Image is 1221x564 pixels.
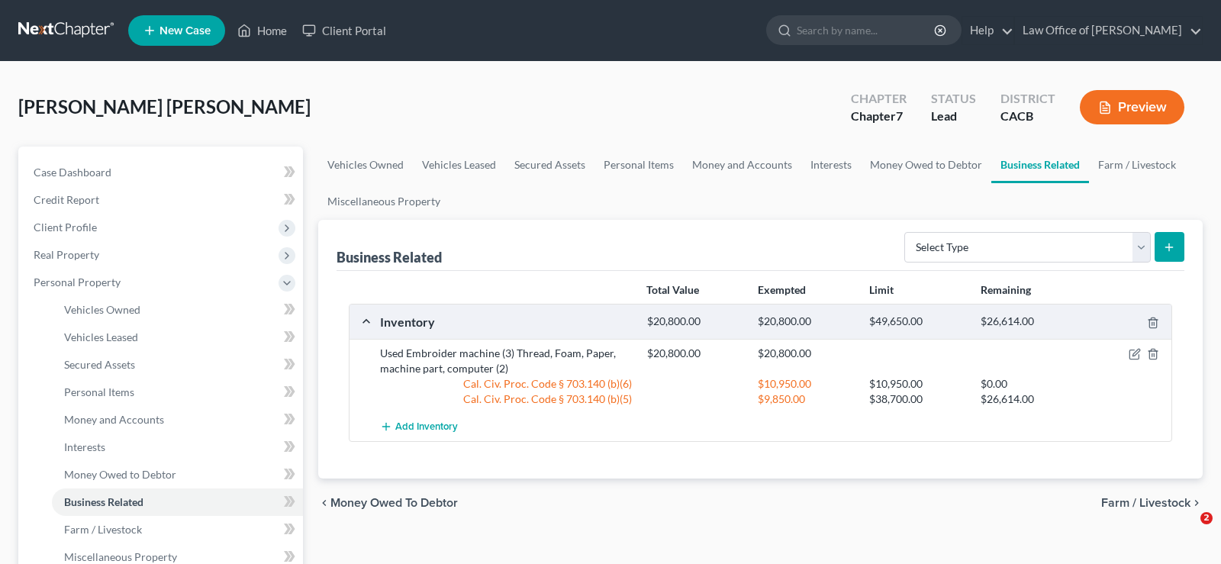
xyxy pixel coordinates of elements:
[639,314,751,329] div: $20,800.00
[869,283,894,296] strong: Limit
[1080,90,1184,124] button: Preview
[318,497,458,509] button: chevron_left Money Owed to Debtor
[750,376,862,392] div: $10,950.00
[34,166,111,179] span: Case Dashboard
[52,461,303,488] a: Money Owed to Debtor
[52,488,303,516] a: Business Related
[683,147,801,183] a: Money and Accounts
[973,392,1084,407] div: $26,614.00
[64,358,135,371] span: Secured Assets
[395,421,458,433] span: Add Inventory
[750,346,862,361] div: $20,800.00
[318,147,413,183] a: Vehicles Owned
[52,296,303,324] a: Vehicles Owned
[750,314,862,329] div: $20,800.00
[318,183,449,220] a: Miscellaneous Property
[52,351,303,379] a: Secured Assets
[295,17,394,44] a: Client Portal
[851,90,907,108] div: Chapter
[1089,147,1185,183] a: Farm / Livestock
[981,283,1031,296] strong: Remaining
[646,283,699,296] strong: Total Value
[318,497,330,509] i: chevron_left
[64,330,138,343] span: Vehicles Leased
[862,376,973,392] div: $10,950.00
[861,147,991,183] a: Money Owed to Debtor
[1015,17,1202,44] a: Law Office of [PERSON_NAME]
[639,346,751,361] div: $20,800.00
[896,108,903,123] span: 7
[64,523,142,536] span: Farm / Livestock
[862,314,973,329] div: $49,650.00
[64,550,177,563] span: Miscellaneous Property
[34,248,99,261] span: Real Property
[1000,90,1055,108] div: District
[931,90,976,108] div: Status
[973,376,1084,392] div: $0.00
[34,221,97,234] span: Client Profile
[64,413,164,426] span: Money and Accounts
[1190,497,1203,509] i: chevron_right
[750,392,862,407] div: $9,850.00
[52,324,303,351] a: Vehicles Leased
[52,516,303,543] a: Farm / Livestock
[21,159,303,186] a: Case Dashboard
[1200,512,1213,524] span: 2
[372,314,639,330] div: Inventory
[372,376,639,392] div: Cal. Civ. Proc. Code § 703.140 (b)(6)
[1101,497,1190,509] span: Farm / Livestock
[52,406,303,433] a: Money and Accounts
[64,385,134,398] span: Personal Items
[797,16,936,44] input: Search by name...
[34,276,121,288] span: Personal Property
[1169,512,1206,549] iframe: Intercom live chat
[991,147,1089,183] a: Business Related
[337,248,442,266] div: Business Related
[413,147,505,183] a: Vehicles Leased
[52,379,303,406] a: Personal Items
[330,497,458,509] span: Money Owed to Debtor
[64,495,143,508] span: Business Related
[1101,497,1203,509] button: Farm / Livestock chevron_right
[594,147,683,183] a: Personal Items
[372,392,639,407] div: Cal. Civ. Proc. Code § 703.140 (b)(5)
[372,346,639,376] div: Used Embroider machine (3) Thread, Foam, Paper, machine part, computer (2)
[64,303,140,316] span: Vehicles Owned
[505,147,594,183] a: Secured Assets
[52,433,303,461] a: Interests
[64,440,105,453] span: Interests
[851,108,907,125] div: Chapter
[380,413,458,441] button: Add Inventory
[64,468,176,481] span: Money Owed to Debtor
[962,17,1013,44] a: Help
[973,314,1084,329] div: $26,614.00
[931,108,976,125] div: Lead
[18,95,311,118] span: [PERSON_NAME] [PERSON_NAME]
[1000,108,1055,125] div: CACB
[801,147,861,183] a: Interests
[34,193,99,206] span: Credit Report
[862,392,973,407] div: $38,700.00
[230,17,295,44] a: Home
[758,283,806,296] strong: Exempted
[159,25,211,37] span: New Case
[21,186,303,214] a: Credit Report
